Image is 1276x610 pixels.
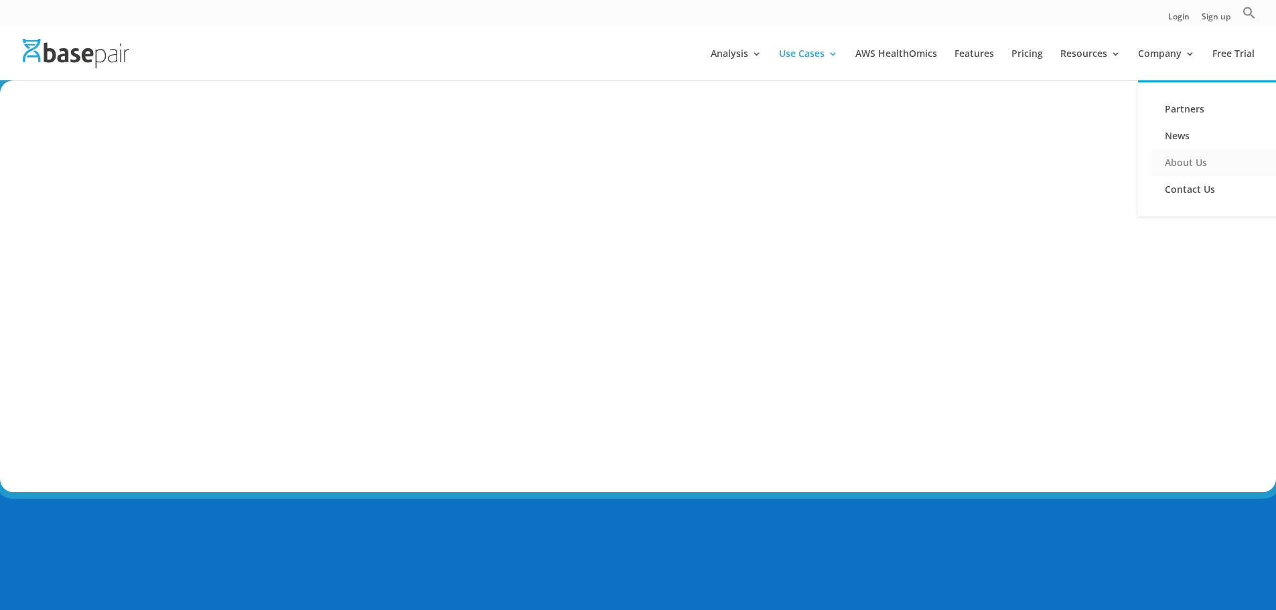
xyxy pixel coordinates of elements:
[23,39,129,68] img: Basepair
[711,49,762,80] a: Analysis
[779,49,838,80] a: Use Cases
[1243,6,1256,27] a: Search Icon Link
[954,49,994,80] a: Features
[1168,13,1190,27] a: Login
[1212,49,1255,80] a: Free Trial
[1243,6,1256,19] svg: Search
[1060,49,1121,80] a: Resources
[1138,49,1195,80] a: Company
[855,49,937,80] a: AWS HealthOmics
[1202,13,1230,27] a: Sign up
[1011,49,1043,80] a: Pricing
